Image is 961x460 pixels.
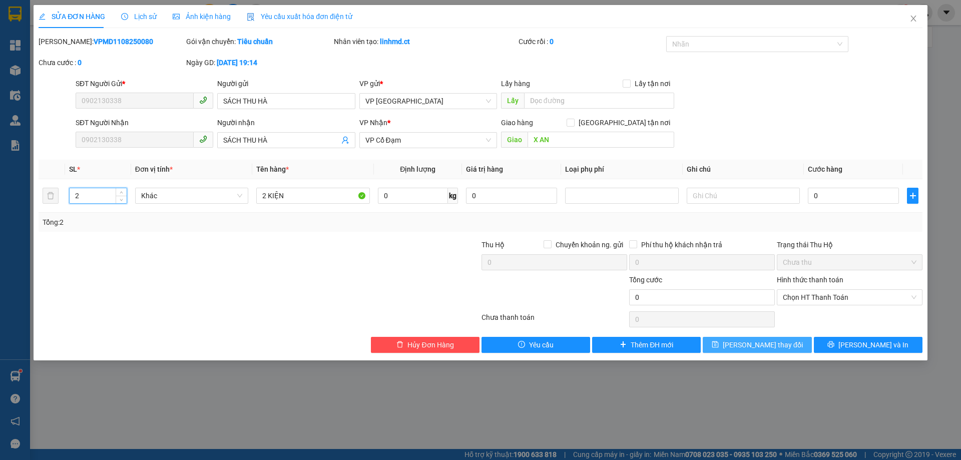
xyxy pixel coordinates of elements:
span: VP Cổ Đạm [365,133,491,148]
li: Cổ Đạm, xã [GEOGRAPHIC_DATA], [GEOGRAPHIC_DATA] [94,25,418,37]
span: Lấy tận nơi [631,78,674,89]
span: Yêu cầu xuất hóa đơn điện tử [247,13,352,21]
span: delete [396,341,403,349]
span: Ảnh kiện hàng [173,13,231,21]
span: Khác [141,188,242,203]
button: deleteHủy Đơn Hàng [371,337,479,353]
span: SỬA ĐƠN HÀNG [39,13,105,21]
span: phone [199,96,207,104]
span: Giao hàng [501,119,533,127]
div: SĐT Người Gửi [76,78,213,89]
button: plusThêm ĐH mới [592,337,701,353]
span: down [119,197,125,203]
div: Gói vận chuyển: [186,36,332,47]
th: Loại phụ phí [561,160,682,179]
span: clock-circle [121,13,128,20]
span: Lấy hàng [501,80,530,88]
span: Chưa thu [783,255,916,270]
img: logo.jpg [13,13,63,63]
label: Hình thức thanh toán [777,276,843,284]
b: 0 [78,59,82,67]
input: Dọc đường [524,93,674,109]
span: Đơn vị tính [135,165,173,173]
input: Dọc đường [528,132,674,148]
div: SĐT Người Nhận [76,117,213,128]
div: Người nhận [217,117,355,128]
span: printer [827,341,834,349]
b: linhmd.ct [380,38,410,46]
span: kg [448,188,458,204]
span: phone [199,135,207,143]
button: plus [907,188,918,204]
span: Decrease Value [116,196,127,203]
span: [PERSON_NAME] thay đổi [723,339,803,350]
button: delete [43,188,59,204]
button: exclamation-circleYêu cầu [482,337,590,353]
span: Định lượng [400,165,435,173]
b: [DATE] 19:14 [217,59,257,67]
b: VPMD1108250080 [94,38,153,46]
span: Chuyển khoản ng. gửi [552,239,627,250]
span: Tên hàng [256,165,289,173]
span: VP Nhận [359,119,387,127]
th: Ghi chú [683,160,804,179]
span: Lấy [501,93,524,109]
div: Chưa cước : [39,57,184,68]
span: SL [69,165,77,173]
span: close [909,15,917,23]
div: Chưa thanh toán [480,312,628,329]
span: exclamation-circle [518,341,525,349]
button: save[PERSON_NAME] thay đổi [703,337,811,353]
span: picture [173,13,180,20]
span: Phí thu hộ khách nhận trả [637,239,726,250]
span: edit [39,13,46,20]
div: VP gửi [359,78,497,89]
span: Tổng cước [629,276,662,284]
span: user-add [341,136,349,144]
button: Close [899,5,927,33]
span: Increase Value [116,188,127,196]
div: [PERSON_NAME]: [39,36,184,47]
span: up [119,190,125,196]
input: VD: Bàn, Ghế [256,188,369,204]
span: Cước hàng [808,165,842,173]
span: Yêu cầu [529,339,554,350]
div: Trạng thái Thu Hộ [777,239,922,250]
span: Chọn HT Thanh Toán [783,290,916,305]
div: Nhân viên tạo: [334,36,517,47]
input: Ghi Chú [687,188,800,204]
img: icon [247,13,255,21]
span: Thu Hộ [482,241,505,249]
span: plus [620,341,627,349]
span: Giao [501,132,528,148]
b: Tiêu chuẩn [237,38,273,46]
span: Lịch sử [121,13,157,21]
div: Ngày GD: [186,57,332,68]
span: [PERSON_NAME] và In [838,339,908,350]
span: Giá trị hàng [466,165,503,173]
span: Hủy Đơn Hàng [407,339,453,350]
span: VP Mỹ Đình [365,94,491,109]
li: Hotline: 1900252555 [94,37,418,50]
div: Người gửi [217,78,355,89]
span: Thêm ĐH mới [631,339,673,350]
span: [GEOGRAPHIC_DATA] tận nơi [575,117,674,128]
span: close-circle [911,294,917,300]
span: save [712,341,719,349]
div: Tổng: 2 [43,217,371,228]
b: GỬI : VP [GEOGRAPHIC_DATA] [13,73,149,106]
button: printer[PERSON_NAME] và In [814,337,922,353]
span: plus [907,192,917,200]
b: 0 [550,38,554,46]
div: Cước rồi : [519,36,664,47]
